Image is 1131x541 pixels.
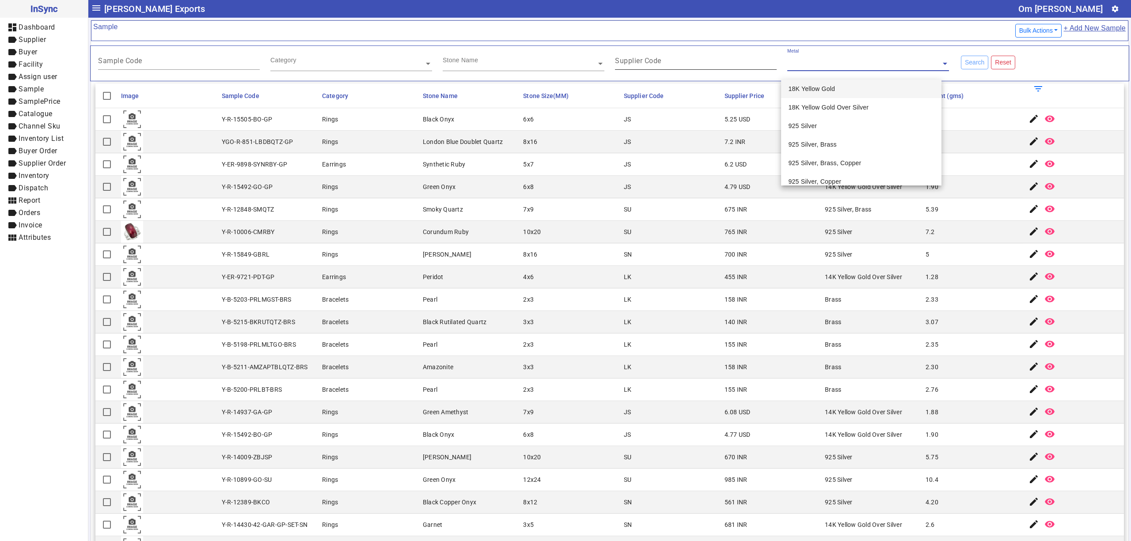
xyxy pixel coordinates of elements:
[19,147,57,155] span: Buyer Order
[725,182,751,191] div: 4.79 USD
[222,115,273,124] div: Y-R-15505-BO-GP
[322,182,338,191] div: Rings
[423,160,466,169] div: Synthetic Ruby
[19,97,61,106] span: SamplePrice
[788,159,861,166] span: 925 Silver, Brass, Copper
[1111,5,1119,13] mat-icon: settings
[423,408,469,416] div: Green Amethyst
[725,363,748,371] div: 158 INR
[19,159,66,167] span: Supplier Order
[1044,519,1055,530] mat-icon: remove_red_eye
[781,79,941,185] ng-dropdown-panel: Options list
[926,520,935,529] div: 2.6
[1044,113,1055,124] mat-icon: remove_red_eye
[19,35,46,44] span: Supplier
[7,34,18,45] mat-icon: label
[725,318,748,326] div: 140 INR
[1029,361,1039,372] mat-icon: edit
[523,408,534,416] div: 7x9
[624,453,632,462] div: SU
[725,92,764,99] span: Supplier Price
[1029,294,1039,304] mat-icon: edit
[423,340,437,349] div: Pearl
[121,491,143,513] img: comingsoon.png
[7,183,18,193] mat-icon: label
[624,498,632,507] div: SN
[222,92,259,99] span: Sample Code
[322,453,338,462] div: Rings
[788,85,835,92] span: 18K Yellow Gold
[788,122,817,129] span: 925 Silver
[7,158,18,169] mat-icon: label
[624,520,632,529] div: SN
[322,137,338,146] div: Rings
[1044,316,1055,327] mat-icon: remove_red_eye
[7,59,18,70] mat-icon: label
[825,453,853,462] div: 925 Silver
[825,272,902,281] div: 14K Yellow Gold Over Silver
[926,295,938,304] div: 2.33
[423,115,455,124] div: Black Onyx
[1044,271,1055,282] mat-icon: remove_red_eye
[1029,181,1039,192] mat-icon: edit
[624,205,632,214] div: SU
[322,475,338,484] div: Rings
[19,48,38,56] span: Buyer
[624,385,632,394] div: LK
[322,408,338,416] div: Rings
[222,227,275,236] div: Y-R-10006-CMRBY
[624,363,632,371] div: LK
[1044,181,1055,192] mat-icon: remove_red_eye
[322,385,349,394] div: Bracelets
[7,121,18,132] mat-icon: label
[926,205,938,214] div: 5.39
[322,250,338,259] div: Rings
[825,363,841,371] div: Brass
[825,227,853,236] div: 925 Silver
[926,498,938,507] div: 4.20
[222,182,273,191] div: Y-R-15492-GO-GP
[523,272,534,281] div: 4x6
[98,57,142,65] mat-label: Sample Code
[222,250,270,259] div: Y-R-15849-GBRL
[1044,451,1055,462] mat-icon: remove_red_eye
[825,205,871,214] div: 925 Silver, Brass
[121,469,143,491] img: comingsoon.png
[1029,226,1039,237] mat-icon: edit
[423,385,437,394] div: Pearl
[19,221,42,229] span: Invoice
[19,233,51,242] span: Attributes
[1044,249,1055,259] mat-icon: remove_red_eye
[423,272,444,281] div: Peridot
[91,20,1128,41] mat-card-header: Sample
[1044,406,1055,417] mat-icon: remove_red_eye
[523,160,534,169] div: 5x7
[322,430,338,439] div: Rings
[1044,361,1055,372] mat-icon: remove_red_eye
[121,378,143,401] img: comingsoon.png
[222,520,308,529] div: Y-R-14430-42-GAR-GP-SET-SN
[523,205,534,214] div: 7x9
[624,160,631,169] div: JS
[423,250,471,259] div: [PERSON_NAME]
[322,227,338,236] div: Rings
[624,475,632,484] div: SU
[825,498,853,507] div: 925 Silver
[788,141,836,148] span: 925 Silver, Brass
[1044,384,1055,394] mat-icon: remove_red_eye
[443,56,478,64] div: Stone Name
[725,227,748,236] div: 765 INR
[1044,339,1055,349] mat-icon: remove_red_eye
[725,498,748,507] div: 561 INR
[523,295,534,304] div: 2x3
[624,227,632,236] div: SU
[926,182,938,191] div: 1.90
[1044,136,1055,147] mat-icon: remove_red_eye
[1029,136,1039,147] mat-icon: edit
[1015,24,1062,38] button: Bulk Actions
[19,60,43,68] span: Facility
[423,520,443,529] div: Garnet
[1044,226,1055,237] mat-icon: remove_red_eye
[926,92,964,99] span: Weight (gms)
[121,221,143,243] img: c4e8974b-743e-4d37-8489-763ffcd845e6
